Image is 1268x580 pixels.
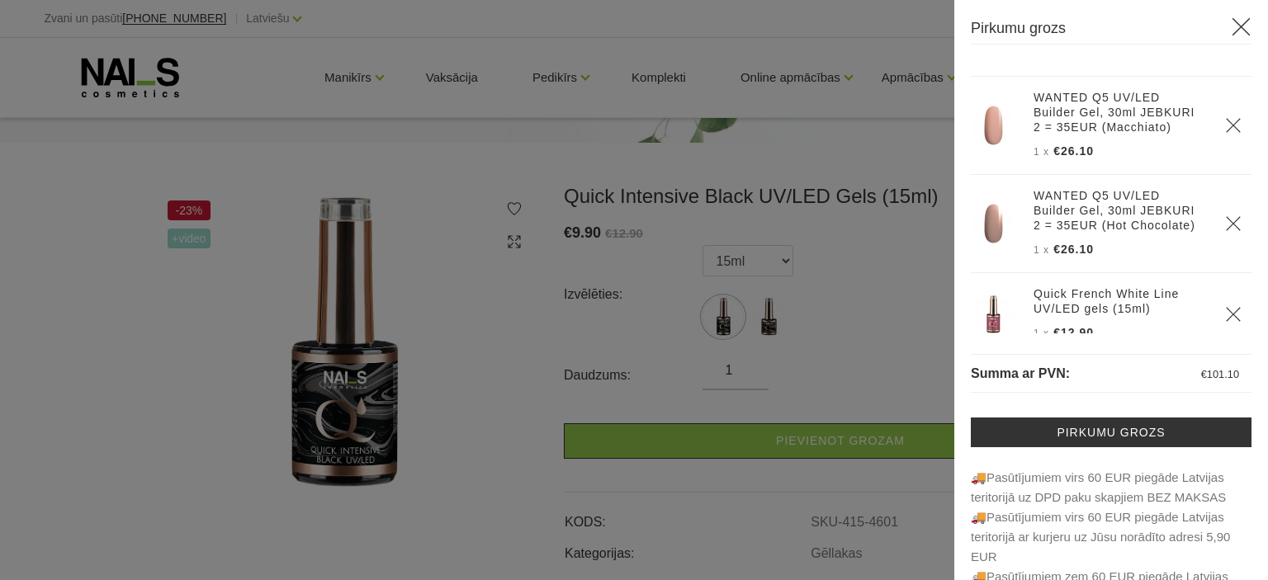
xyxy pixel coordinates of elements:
span: 1 x [1034,244,1049,256]
span: €12.90 [1053,326,1094,339]
a: Delete [1225,306,1242,323]
span: €26.10 [1053,243,1094,256]
span: € [1201,368,1207,380]
a: Delete [1225,215,1242,232]
a: Quick French White Line UV/LED gels (15ml) [1034,286,1205,316]
a: Delete [1225,117,1242,134]
span: Summa ar PVN: [971,366,1070,380]
a: WANTED Q5 UV/LED Builder Gel, 30ml JEBKURI 2 = 35EUR (Hot Chocolate) [1034,188,1205,233]
a: WANTED Q5 UV/LED Builder Gel, 30ml JEBKURI 2 = 35EUR (Macchiato) [1034,90,1205,134]
a: Pirkumu grozs [971,417,1251,447]
span: 101.10 [1207,368,1239,380]
h3: Pirkumu grozs [971,17,1251,45]
span: 1 x [1034,328,1049,339]
span: 1 x [1034,146,1049,158]
span: €26.10 [1053,144,1094,158]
